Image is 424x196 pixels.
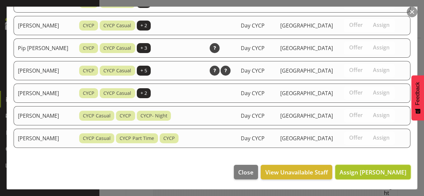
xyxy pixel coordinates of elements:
td: [PERSON_NAME] [14,129,75,148]
span: Offer [349,22,363,28]
span: Offer [349,134,363,141]
span: + 3 [140,44,147,52]
span: CYCP [83,90,94,97]
span: + 2 [140,22,147,29]
span: CYCP Casual [83,112,111,119]
span: [GEOGRAPHIC_DATA] [280,22,333,29]
td: [PERSON_NAME] [14,106,75,125]
span: CYCP [163,135,175,142]
span: Assign [373,89,390,96]
span: + 2 [140,90,147,97]
span: [GEOGRAPHIC_DATA] [280,67,333,74]
button: Close [234,165,258,179]
span: CYCP Casual [103,67,131,74]
td: [PERSON_NAME] [14,61,75,80]
span: Assign [373,134,390,141]
span: [GEOGRAPHIC_DATA] [280,90,333,97]
span: Day CYCP [241,135,265,142]
span: + 5 [140,67,147,74]
td: Pip [PERSON_NAME] [14,38,75,58]
span: Day CYCP [241,67,265,74]
span: Offer [349,112,363,118]
span: Day CYCP [241,90,265,97]
span: Close [238,168,253,176]
span: View Unavailable Staff [265,168,328,176]
span: CYCP [120,112,131,119]
span: Day CYCP [241,112,265,119]
span: CYCP Casual [103,22,131,29]
span: Assign [373,67,390,73]
span: Assign [373,112,390,118]
span: CYCP Casual [103,44,131,52]
span: CYCP- Night [140,112,167,119]
span: Offer [349,67,363,73]
span: [GEOGRAPHIC_DATA] [280,112,333,119]
td: [PERSON_NAME] [14,84,75,103]
span: [GEOGRAPHIC_DATA] [280,135,333,142]
span: CYCP [83,67,94,74]
span: Assign [PERSON_NAME] [340,168,406,176]
span: Assign [373,44,390,51]
span: CYCP Part Time [120,135,154,142]
span: CYCP Casual [83,135,111,142]
td: [PERSON_NAME] [14,16,75,35]
button: Feedback - Show survey [411,75,424,120]
span: [GEOGRAPHIC_DATA] [280,44,333,52]
span: CYCP [83,44,94,52]
span: Offer [349,44,363,51]
span: CYCP Casual [103,90,131,97]
span: Day CYCP [241,22,265,29]
span: Offer [349,89,363,96]
span: Day CYCP [241,44,265,52]
span: Feedback [415,82,421,105]
span: Assign [373,22,390,28]
button: Assign [PERSON_NAME] [335,165,411,179]
button: View Unavailable Staff [261,165,332,179]
span: CYCP [83,22,94,29]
